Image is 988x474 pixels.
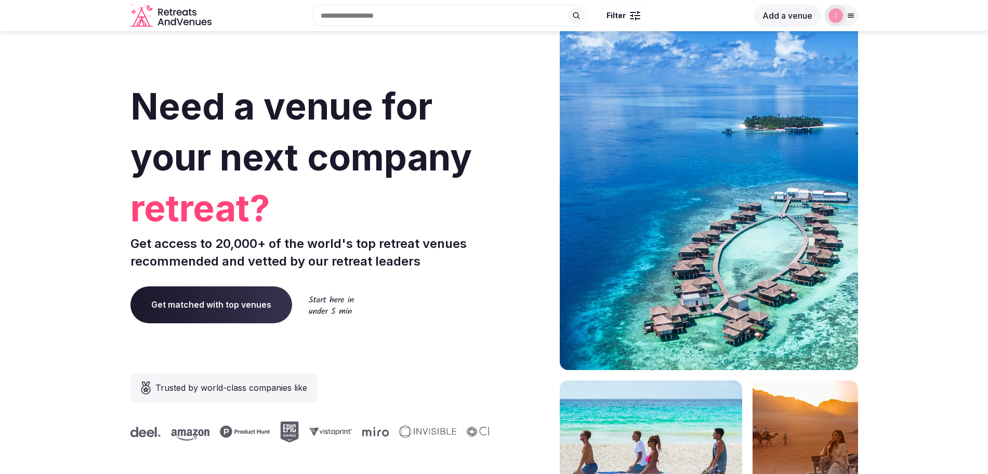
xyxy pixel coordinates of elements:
[309,296,354,314] img: Start here in under 5 min
[130,183,490,234] span: retreat?
[130,4,214,28] svg: Retreats and Venues company logo
[362,427,389,437] svg: Miro company logo
[754,10,821,21] a: Add a venue
[607,10,626,21] span: Filter
[309,427,352,436] svg: Vistaprint company logo
[600,6,647,25] button: Filter
[828,8,843,23] img: jen-7867
[130,427,161,437] svg: Deel company logo
[130,84,472,179] span: Need a venue for your next company
[155,381,307,394] span: Trusted by world-class companies like
[130,235,490,270] p: Get access to 20,000+ of the world's top retreat venues recommended and vetted by our retreat lea...
[130,286,292,323] a: Get matched with top venues
[130,4,214,28] a: Visit the homepage
[399,426,456,438] svg: Invisible company logo
[754,4,821,27] button: Add a venue
[280,422,299,442] svg: Epic Games company logo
